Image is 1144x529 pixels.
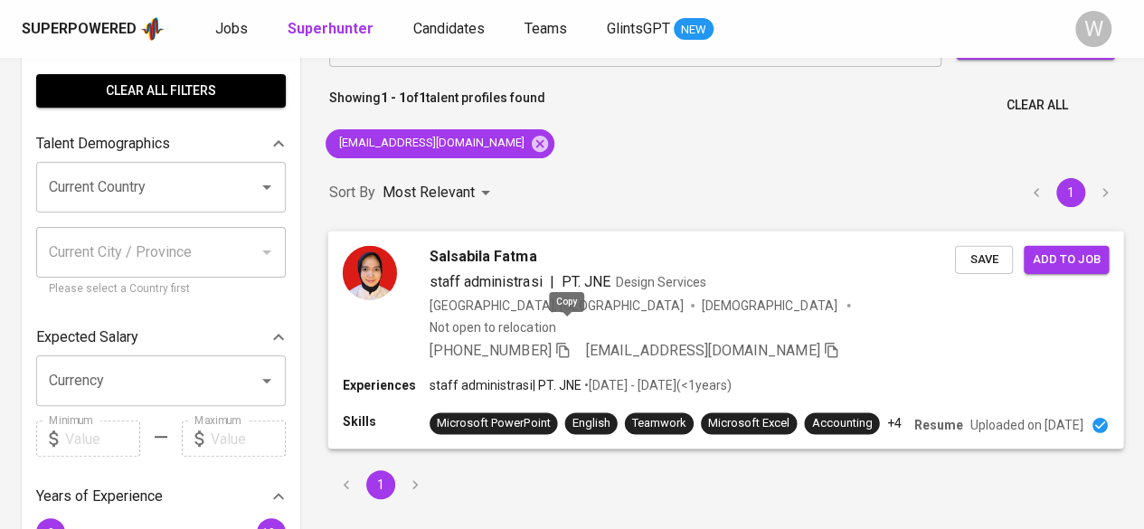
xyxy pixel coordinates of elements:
[343,245,397,299] img: 4a991bcc77f1401e667078371ecb70e1.png
[1056,178,1085,207] button: page 1
[36,319,286,355] div: Expected Salary
[1007,94,1068,117] span: Clear All
[326,135,535,152] span: [EMAIL_ADDRESS][DOMAIN_NAME]
[999,89,1075,122] button: Clear All
[430,317,555,335] p: Not open to relocation
[288,20,373,37] b: Superhunter
[254,175,279,200] button: Open
[887,414,902,432] p: +4
[343,412,430,430] p: Skills
[702,296,839,314] span: [DEMOGRAPHIC_DATA]
[49,280,273,298] p: Please select a Country first
[1024,245,1109,273] button: Add to job
[632,414,686,431] div: Teamwork
[581,376,732,394] p: • [DATE] - [DATE] ( <1 years )
[343,376,430,394] p: Experiences
[572,414,610,431] div: English
[22,19,137,40] div: Superpowered
[430,376,581,394] p: staff administrasi | PT. JNE
[437,414,550,431] div: Microsoft PowerPoint
[549,270,553,292] span: |
[419,90,426,105] b: 1
[430,272,542,289] span: staff administrasi
[430,296,684,314] div: [GEOGRAPHIC_DATA], [GEOGRAPHIC_DATA]
[22,15,165,43] a: Superpoweredapp logo
[383,176,496,210] div: Most Relevant
[381,90,406,105] b: 1 - 1
[430,342,551,359] span: [PHONE_NUMBER]
[329,89,545,122] p: Showing of talent profiles found
[36,478,286,515] div: Years of Experience
[36,326,138,348] p: Expected Salary
[383,182,475,203] p: Most Relevant
[36,133,170,155] p: Talent Demographics
[964,249,1004,269] span: Save
[413,18,488,41] a: Candidates
[607,18,714,41] a: GlintsGPT NEW
[1075,11,1111,47] div: W
[36,126,286,162] div: Talent Demographics
[211,420,286,457] input: Value
[36,74,286,108] button: Clear All filters
[366,470,395,499] button: page 1
[326,129,554,158] div: [EMAIL_ADDRESS][DOMAIN_NAME]
[254,368,279,393] button: Open
[607,20,670,37] span: GlintsGPT
[708,414,789,431] div: Microsoft Excel
[36,486,163,507] p: Years of Experience
[215,18,251,41] a: Jobs
[329,231,1122,449] a: Salsabila Fatmastaff administrasi|PT. JNEDesign Services[GEOGRAPHIC_DATA], [GEOGRAPHIC_DATA][DEMO...
[561,272,610,289] span: PT. JNE
[586,342,820,359] span: [EMAIL_ADDRESS][DOMAIN_NAME]
[215,20,248,37] span: Jobs
[674,21,714,39] span: NEW
[811,414,872,431] div: Accounting
[430,245,536,267] span: Salsabila Fatma
[288,18,377,41] a: Superhunter
[140,15,165,43] img: app logo
[1019,178,1122,207] nav: pagination navigation
[525,20,567,37] span: Teams
[51,80,271,102] span: Clear All filters
[413,20,485,37] span: Candidates
[616,274,706,288] span: Design Services
[914,416,963,434] p: Resume
[955,245,1013,273] button: Save
[329,470,432,499] nav: pagination navigation
[525,18,571,41] a: Teams
[329,182,375,203] p: Sort By
[970,416,1083,434] p: Uploaded on [DATE]
[1033,249,1100,269] span: Add to job
[65,420,140,457] input: Value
